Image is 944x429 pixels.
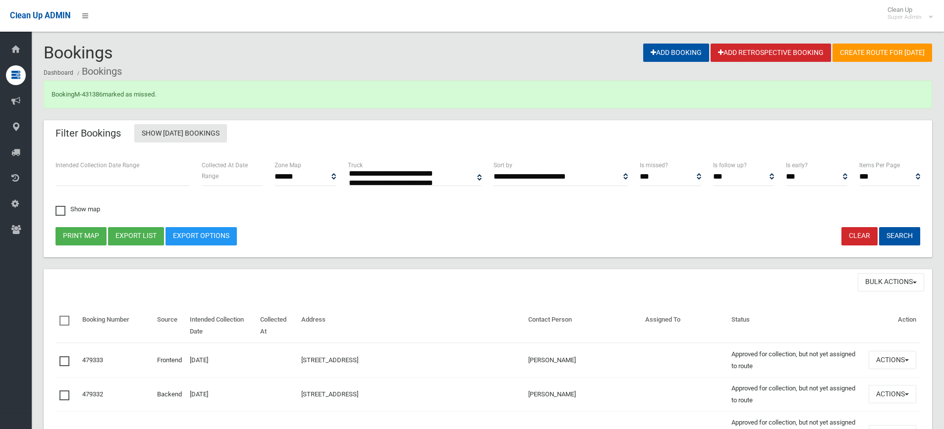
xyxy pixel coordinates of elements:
[301,356,358,364] a: [STREET_ADDRESS]
[56,206,100,212] span: Show map
[883,6,932,21] span: Clean Up
[865,309,920,343] th: Action
[879,227,920,245] button: Search
[10,11,70,20] span: Clean Up ADMIN
[56,227,107,245] button: Print map
[44,124,133,143] header: Filter Bookings
[524,377,641,411] td: [PERSON_NAME]
[711,44,831,62] a: Add Retrospective Booking
[166,227,237,245] a: Export Options
[643,44,709,62] a: Add Booking
[153,309,186,343] th: Source
[153,377,186,411] td: Backend
[186,377,256,411] td: [DATE]
[869,385,916,403] button: Actions
[134,124,227,143] a: Show [DATE] Bookings
[78,309,153,343] th: Booking Number
[727,309,865,343] th: Status
[75,62,122,81] li: Bookings
[186,309,256,343] th: Intended Collection Date
[44,81,932,108] div: Booking marked as missed.
[108,227,164,245] button: Export list
[44,43,113,62] span: Bookings
[348,160,363,171] label: Truck
[186,343,256,378] td: [DATE]
[82,390,103,398] a: 479332
[727,343,865,378] td: Approved for collection, but not yet assigned to route
[888,13,922,21] small: Super Admin
[841,227,878,245] a: Clear
[301,390,358,398] a: [STREET_ADDRESS]
[858,273,924,291] button: Bulk Actions
[44,69,73,76] a: Dashboard
[727,377,865,411] td: Approved for collection, but not yet assigned to route
[869,351,916,369] button: Actions
[256,309,297,343] th: Collected At
[82,356,103,364] a: 479333
[833,44,932,62] a: Create route for [DATE]
[153,343,186,378] td: Frontend
[524,343,641,378] td: [PERSON_NAME]
[297,309,524,343] th: Address
[74,91,103,98] a: M-431386
[524,309,641,343] th: Contact Person
[641,309,727,343] th: Assigned To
